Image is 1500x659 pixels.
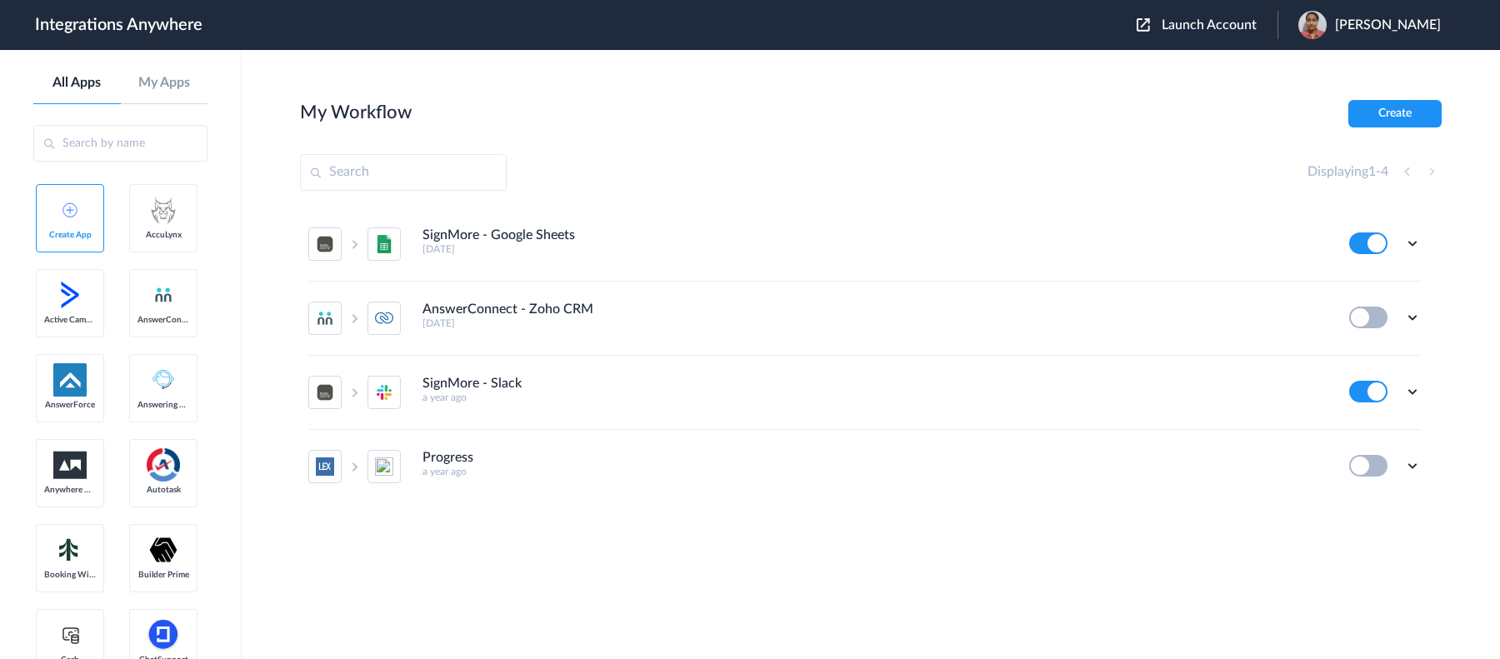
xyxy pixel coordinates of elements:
[422,302,593,317] h4: AnswerConnect - Zoho CRM
[1162,18,1257,32] span: Launch Account
[53,452,87,479] img: aww.png
[44,315,96,325] span: Active Campaign
[147,193,180,227] img: acculynx-logo.svg
[33,75,121,91] a: All Apps
[53,278,87,312] img: active-campaign-logo.svg
[137,230,189,240] span: AccuLynx
[1137,18,1150,32] img: launch-acct-icon.svg
[121,75,208,91] a: My Apps
[300,102,412,123] h2: My Workflow
[1298,11,1327,39] img: 6a2a7d3c-b190-4a43-a6a5-4d74bb8823bf.jpeg
[147,533,180,567] img: builder-prime-logo.svg
[422,227,575,243] h4: SignMore - Google Sheets
[137,485,189,495] span: Autotask
[1307,164,1388,180] h4: Displaying -
[44,485,96,495] span: Anywhere Works
[60,625,81,645] img: cash-logo.svg
[1381,165,1388,178] span: 4
[1368,165,1376,178] span: 1
[422,376,522,392] h4: SignMore - Slack
[44,230,96,240] span: Create App
[422,392,1327,403] h5: a year ago
[300,154,507,191] input: Search
[62,202,77,217] img: add-icon.svg
[422,243,1327,255] h5: [DATE]
[422,466,1327,477] h5: a year ago
[153,285,173,305] img: answerconnect-logo.svg
[53,535,87,565] img: Setmore_Logo.svg
[147,448,180,482] img: autotask.png
[147,363,180,397] img: Answering_service.png
[137,315,189,325] span: AnswerConnect
[35,15,202,35] h1: Integrations Anywhere
[422,450,473,466] h4: Progress
[44,570,96,580] span: Booking Widget
[1348,100,1442,127] button: Create
[137,400,189,410] span: Answering Service
[1335,17,1441,33] span: [PERSON_NAME]
[422,317,1327,329] h5: [DATE]
[53,363,87,397] img: af-app-logo.svg
[147,618,180,652] img: chatsupport-icon.svg
[1137,17,1277,33] button: Launch Account
[137,570,189,580] span: Builder Prime
[33,125,207,162] input: Search by name
[44,400,96,410] span: AnswerForce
